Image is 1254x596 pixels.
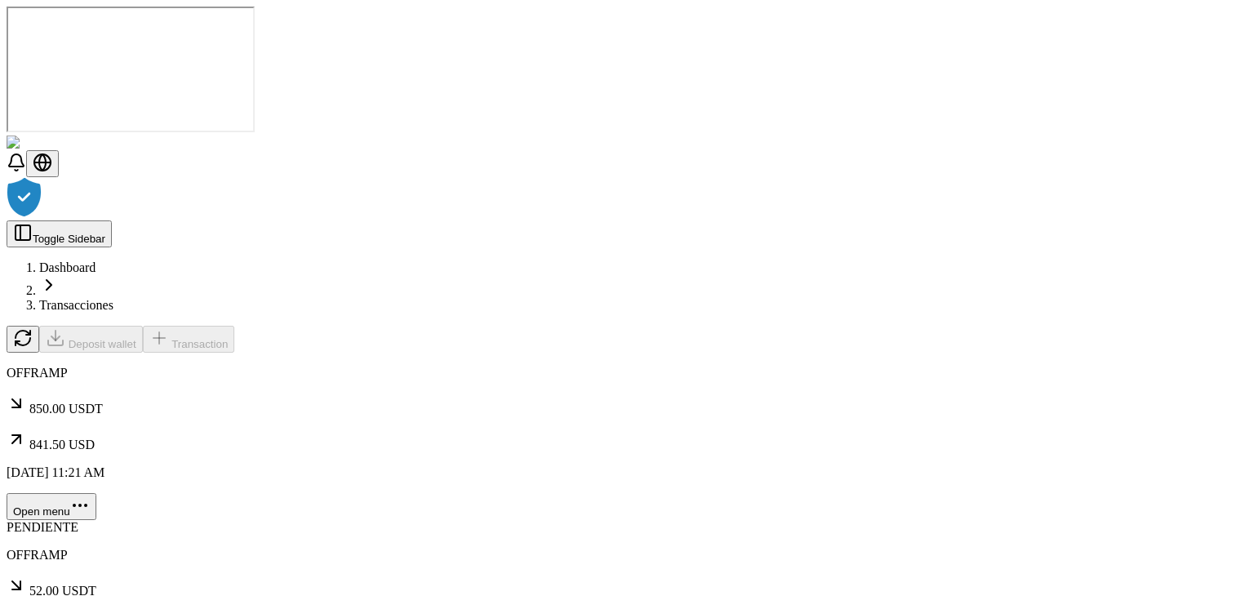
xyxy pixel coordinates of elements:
a: Dashboard [39,260,96,274]
nav: breadcrumb [7,260,1247,313]
button: Transaction [143,326,235,353]
span: Toggle Sidebar [33,233,105,245]
p: 850.00 USDT [7,394,1247,416]
img: ShieldPay Logo [7,136,104,150]
p: [DATE] 11:21 AM [7,465,1247,480]
p: OFFRAMP [7,548,1247,563]
button: Open menu [7,493,96,520]
div: PENDIENTE [7,520,1247,535]
span: Transaction [171,338,228,350]
button: Deposit wallet [39,326,143,353]
button: Toggle Sidebar [7,220,112,247]
p: OFFRAMP [7,366,1247,380]
a: Transacciones [39,298,113,312]
span: Deposit wallet [69,338,136,350]
span: Open menu [13,505,70,518]
p: 841.50 USD [7,429,1247,452]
